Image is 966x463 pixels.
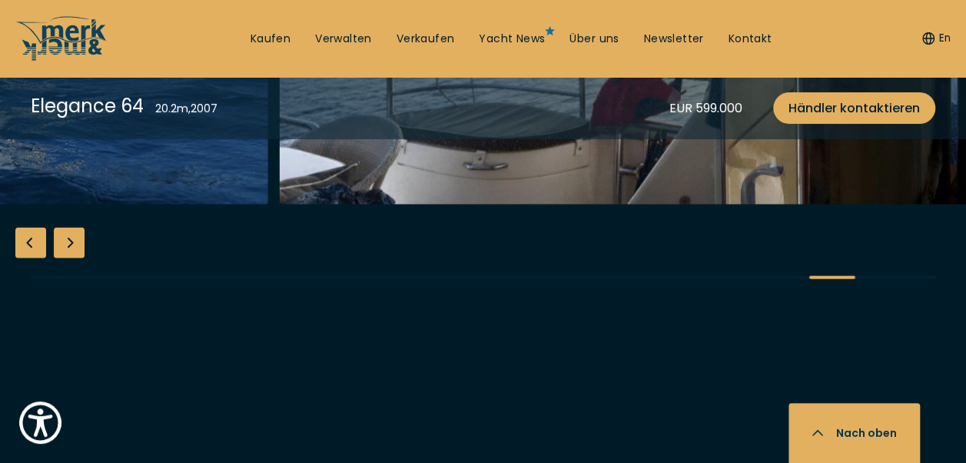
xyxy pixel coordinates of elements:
div: Next slide [54,228,85,258]
button: Show Accessibility Preferences [15,398,65,448]
a: Verkaufen [397,32,455,47]
span: Händler kontaktieren [788,98,920,118]
div: Elegance 64 [31,92,144,119]
div: Previous slide [15,228,46,258]
div: EUR 599.000 [669,98,742,118]
button: Nach oben [788,403,920,463]
a: Newsletter [644,32,704,47]
a: Kaufen [251,32,290,47]
a: Händler kontaktieren [773,92,935,124]
a: Über uns [569,32,619,47]
div: 20.2 m , 2007 [155,101,217,117]
button: En [922,31,951,46]
a: Kontakt [729,32,772,47]
a: Verwalten [315,32,372,47]
a: Yacht News [479,32,545,47]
